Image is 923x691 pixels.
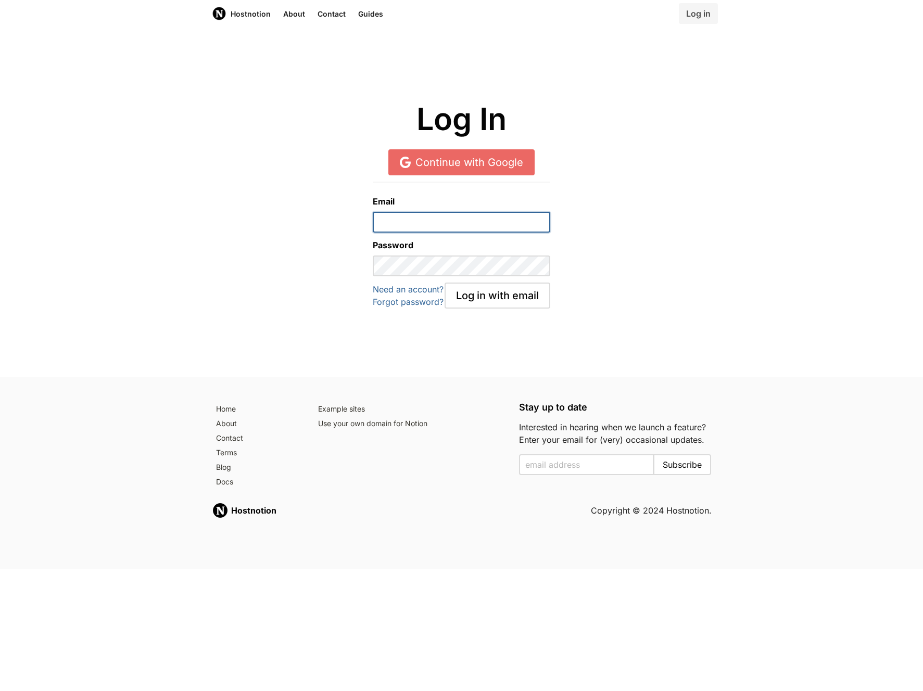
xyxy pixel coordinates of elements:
a: Use your own domain for Notion [314,417,507,431]
a: Docs [212,475,302,490]
input: Enter your email to subscribe to the email list and be notified when we launch [519,454,654,475]
h5: Copyright © 2024 Hostnotion. [591,504,712,517]
label: Email [373,195,550,208]
a: Terms [212,446,302,460]
a: Blog [212,460,302,475]
p: Interested in hearing when we launch a feature? Enter your email for (very) occasional updates. [519,421,712,446]
a: Log in [679,3,718,24]
button: Log in with email [445,283,550,309]
a: Forgot password? [373,297,444,307]
a: About [212,417,302,431]
h5: Stay up to date [519,402,712,413]
a: Need an account? [373,284,444,295]
img: Host Notion logo [212,6,226,21]
button: Subscribe [653,454,711,475]
h1: Log In [212,102,712,137]
a: Example sites [314,402,507,417]
strong: Hostnotion [231,505,276,516]
a: Contact [212,431,302,446]
a: Home [212,402,302,417]
img: Hostnotion logo [212,502,229,519]
a: Continue with Google [388,149,535,175]
label: Password [373,239,550,251]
